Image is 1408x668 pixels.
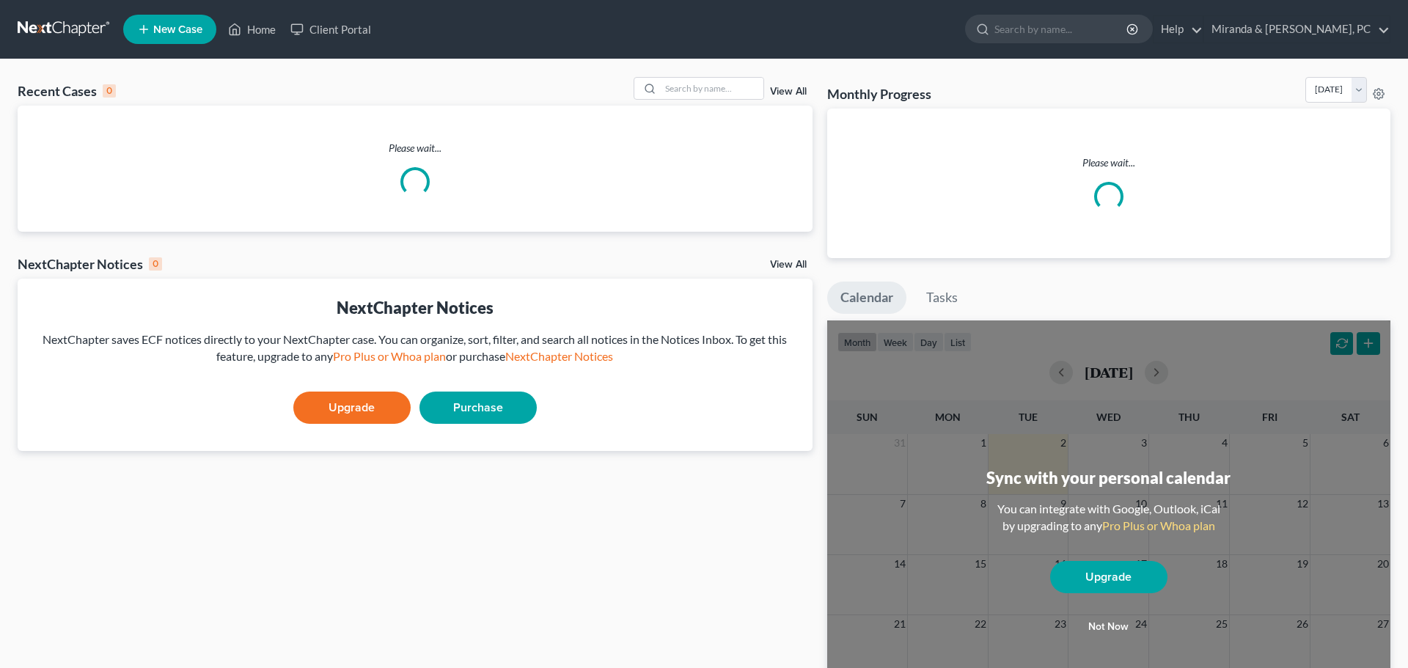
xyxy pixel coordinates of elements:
a: Purchase [419,392,537,424]
a: Pro Plus or Whoa plan [1102,518,1215,532]
a: Client Portal [283,16,378,43]
a: Pro Plus or Whoa plan [333,349,446,363]
a: Calendar [827,282,906,314]
div: NextChapter Notices [18,255,162,273]
a: Upgrade [1050,561,1167,593]
a: Home [221,16,283,43]
input: Search by name... [994,15,1129,43]
div: You can integrate with Google, Outlook, iCal by upgrading to any [991,501,1226,535]
div: NextChapter saves ECF notices directly to your NextChapter case. You can organize, sort, filter, ... [29,331,801,365]
input: Search by name... [661,78,763,99]
div: NextChapter Notices [29,296,801,319]
a: View All [770,87,807,97]
p: Please wait... [18,141,813,155]
a: Miranda & [PERSON_NAME], PC [1204,16,1390,43]
a: View All [770,260,807,270]
div: 0 [103,84,116,98]
a: Upgrade [293,392,411,424]
p: Please wait... [839,155,1379,170]
div: Sync with your personal calendar [986,466,1231,489]
div: 0 [149,257,162,271]
a: Tasks [913,282,971,314]
h3: Monthly Progress [827,85,931,103]
span: New Case [153,24,202,35]
a: Help [1154,16,1203,43]
button: Not now [1050,612,1167,642]
a: NextChapter Notices [505,349,613,363]
div: Recent Cases [18,82,116,100]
